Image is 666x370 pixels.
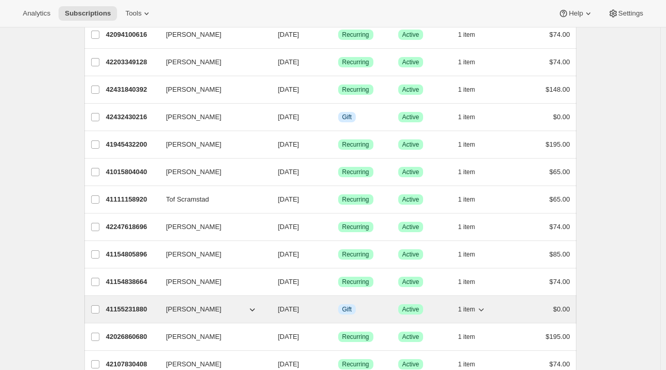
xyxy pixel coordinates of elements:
[106,192,570,207] div: 41111158920Tof Scramstad[DATE]SuccessRecurringSuccessActive1 item$65.00
[278,250,299,258] span: [DATE]
[402,113,419,121] span: Active
[106,304,158,315] p: 41155231880
[106,222,158,232] p: 42247618696
[106,112,158,122] p: 42432430216
[546,86,570,93] span: $148.00
[160,81,264,98] button: [PERSON_NAME]
[166,332,222,342] span: [PERSON_NAME]
[166,222,222,232] span: [PERSON_NAME]
[458,305,475,314] span: 1 item
[278,168,299,176] span: [DATE]
[278,278,299,286] span: [DATE]
[402,250,419,259] span: Active
[402,168,419,176] span: Active
[552,6,599,21] button: Help
[458,223,475,231] span: 1 item
[160,246,264,263] button: [PERSON_NAME]
[402,195,419,204] span: Active
[106,139,158,150] p: 41945432200
[106,359,158,369] p: 42107830408
[553,113,570,121] span: $0.00
[106,165,570,179] div: 41015804040[PERSON_NAME][DATE]SuccessRecurringSuccessActive1 item$65.00
[65,9,111,18] span: Subscriptions
[106,30,158,40] p: 42094100616
[106,27,570,42] div: 42094100616[PERSON_NAME][DATE]SuccessRecurringSuccessActive1 item$74.00
[160,26,264,43] button: [PERSON_NAME]
[106,275,570,289] div: 41154838664[PERSON_NAME][DATE]SuccessRecurringSuccessActive1 item$74.00
[106,330,570,344] div: 42026860680[PERSON_NAME][DATE]SuccessRecurringSuccessActive1 item$195.00
[546,333,570,340] span: $195.00
[278,113,299,121] span: [DATE]
[166,194,209,205] span: Tof Scramstad
[106,57,158,67] p: 42203349128
[106,247,570,262] div: 41154805896[PERSON_NAME][DATE]SuccessRecurringSuccessActive1 item$85.00
[458,220,487,234] button: 1 item
[160,274,264,290] button: [PERSON_NAME]
[549,223,570,231] span: $74.00
[402,31,419,39] span: Active
[458,278,475,286] span: 1 item
[549,58,570,66] span: $74.00
[278,305,299,313] span: [DATE]
[402,223,419,231] span: Active
[17,6,56,21] button: Analytics
[106,137,570,152] div: 41945432200[PERSON_NAME][DATE]SuccessRecurringSuccessActive1 item$195.00
[106,82,570,97] div: 42431840392[PERSON_NAME][DATE]SuccessRecurringSuccessActive1 item$148.00
[342,140,369,149] span: Recurring
[458,330,487,344] button: 1 item
[160,54,264,70] button: [PERSON_NAME]
[166,304,222,315] span: [PERSON_NAME]
[458,110,487,124] button: 1 item
[106,332,158,342] p: 42026860680
[402,360,419,368] span: Active
[342,305,352,314] span: Gift
[125,9,141,18] span: Tools
[402,305,419,314] span: Active
[278,223,299,231] span: [DATE]
[166,30,222,40] span: [PERSON_NAME]
[458,86,475,94] span: 1 item
[402,58,419,66] span: Active
[342,113,352,121] span: Gift
[59,6,117,21] button: Subscriptions
[106,194,158,205] p: 41111158920
[106,55,570,69] div: 42203349128[PERSON_NAME][DATE]SuccessRecurringSuccessActive1 item$74.00
[602,6,649,21] button: Settings
[342,86,369,94] span: Recurring
[342,223,369,231] span: Recurring
[458,27,487,42] button: 1 item
[166,359,222,369] span: [PERSON_NAME]
[549,360,570,368] span: $74.00
[166,112,222,122] span: [PERSON_NAME]
[458,247,487,262] button: 1 item
[119,6,158,21] button: Tools
[160,329,264,345] button: [PERSON_NAME]
[549,31,570,38] span: $74.00
[458,168,475,176] span: 1 item
[342,168,369,176] span: Recurring
[458,55,487,69] button: 1 item
[458,250,475,259] span: 1 item
[458,137,487,152] button: 1 item
[569,9,583,18] span: Help
[402,278,419,286] span: Active
[160,301,264,318] button: [PERSON_NAME]
[160,191,264,208] button: Tof Scramstad
[458,192,487,207] button: 1 item
[402,333,419,341] span: Active
[160,164,264,180] button: [PERSON_NAME]
[160,219,264,235] button: [PERSON_NAME]
[458,360,475,368] span: 1 item
[166,57,222,67] span: [PERSON_NAME]
[458,58,475,66] span: 1 item
[278,333,299,340] span: [DATE]
[278,140,299,148] span: [DATE]
[106,302,570,317] div: 41155231880[PERSON_NAME][DATE]InfoGiftSuccessActive1 item$0.00
[402,140,419,149] span: Active
[278,195,299,203] span: [DATE]
[166,277,222,287] span: [PERSON_NAME]
[458,333,475,341] span: 1 item
[458,82,487,97] button: 1 item
[549,278,570,286] span: $74.00
[342,360,369,368] span: Recurring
